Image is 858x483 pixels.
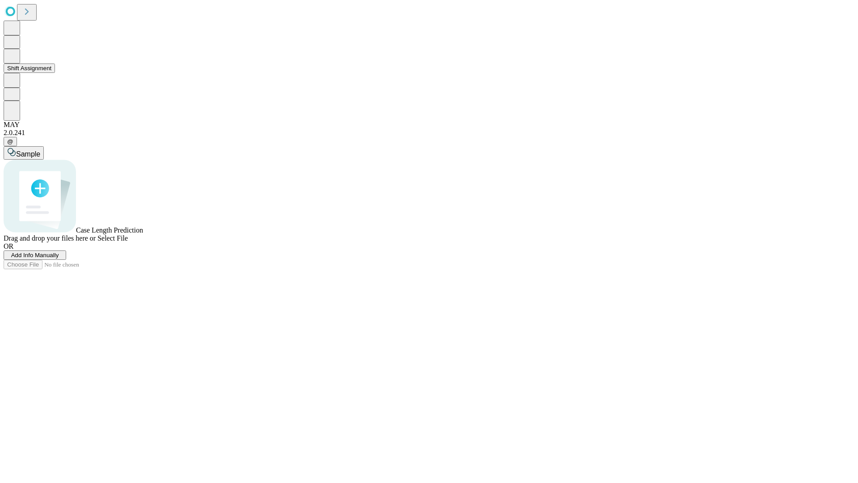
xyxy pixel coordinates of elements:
[4,234,96,242] span: Drag and drop your files here or
[97,234,128,242] span: Select File
[4,250,66,260] button: Add Info Manually
[4,121,854,129] div: MAY
[4,137,17,146] button: @
[4,129,854,137] div: 2.0.241
[76,226,143,234] span: Case Length Prediction
[4,242,13,250] span: OR
[4,146,44,160] button: Sample
[4,64,55,73] button: Shift Assignment
[7,138,13,145] span: @
[11,252,59,258] span: Add Info Manually
[16,150,40,158] span: Sample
